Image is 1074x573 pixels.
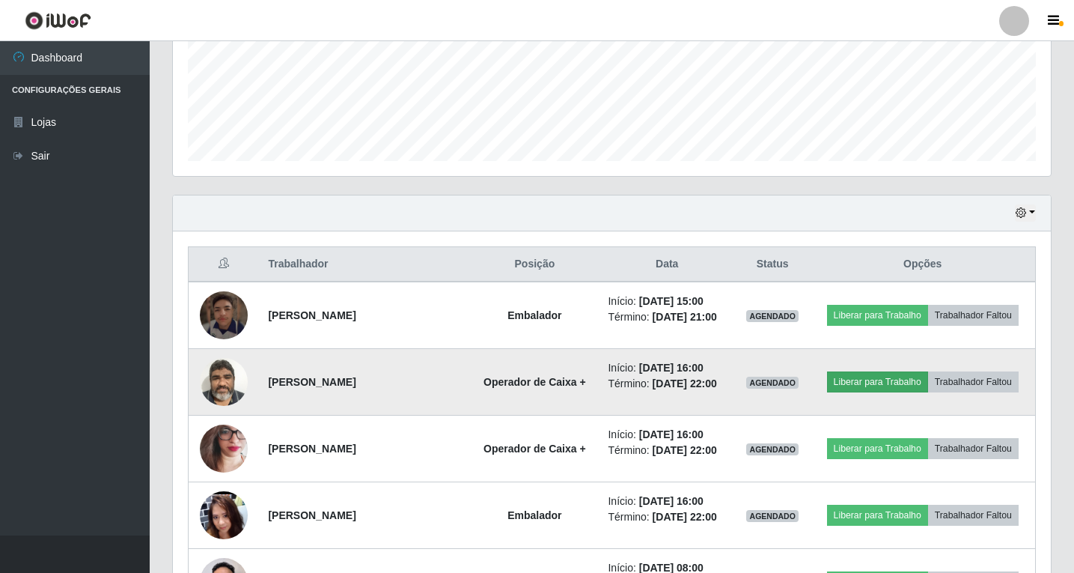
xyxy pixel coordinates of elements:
[653,511,717,523] time: [DATE] 22:00
[200,291,248,339] img: 1756318117701.jpeg
[928,438,1019,459] button: Trabalhador Faltou
[827,305,928,326] button: Liberar para Trabalho
[268,509,356,521] strong: [PERSON_NAME]
[639,362,704,374] time: [DATE] 16:00
[608,443,725,458] li: Término:
[608,309,725,325] li: Término:
[470,247,599,282] th: Posição
[608,494,725,509] li: Início:
[827,505,928,526] button: Liberar para Trabalho
[599,247,734,282] th: Data
[746,443,799,455] span: AGENDADO
[268,309,356,321] strong: [PERSON_NAME]
[639,295,704,307] time: [DATE] 15:00
[653,378,717,389] time: [DATE] 22:00
[639,495,704,507] time: [DATE] 16:00
[653,311,717,323] time: [DATE] 21:00
[827,438,928,459] button: Liberar para Trabalho
[827,372,928,392] button: Liberar para Trabalho
[483,376,586,388] strong: Operador de Caixa +
[200,350,248,413] img: 1625107347864.jpeg
[268,443,356,455] strong: [PERSON_NAME]
[746,510,799,522] span: AGENDADO
[746,310,799,322] span: AGENDADO
[810,247,1035,282] th: Opções
[608,376,725,392] li: Término:
[259,247,470,282] th: Trabalhador
[483,443,586,455] strong: Operador de Caixa +
[507,309,561,321] strong: Embalador
[653,444,717,456] time: [DATE] 22:00
[735,247,810,282] th: Status
[928,372,1019,392] button: Trabalhador Faltou
[608,360,725,376] li: Início:
[268,376,356,388] strong: [PERSON_NAME]
[639,428,704,440] time: [DATE] 16:00
[746,377,799,389] span: AGENDADO
[608,509,725,525] li: Término:
[25,11,91,30] img: CoreUI Logo
[608,427,725,443] li: Início:
[507,509,561,521] strong: Embalador
[928,305,1019,326] button: Trabalhador Faltou
[928,505,1019,526] button: Trabalhador Faltou
[608,294,725,309] li: Início:
[200,461,248,569] img: 1755099981522.jpeg
[200,397,248,501] img: 1756142085283.jpeg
